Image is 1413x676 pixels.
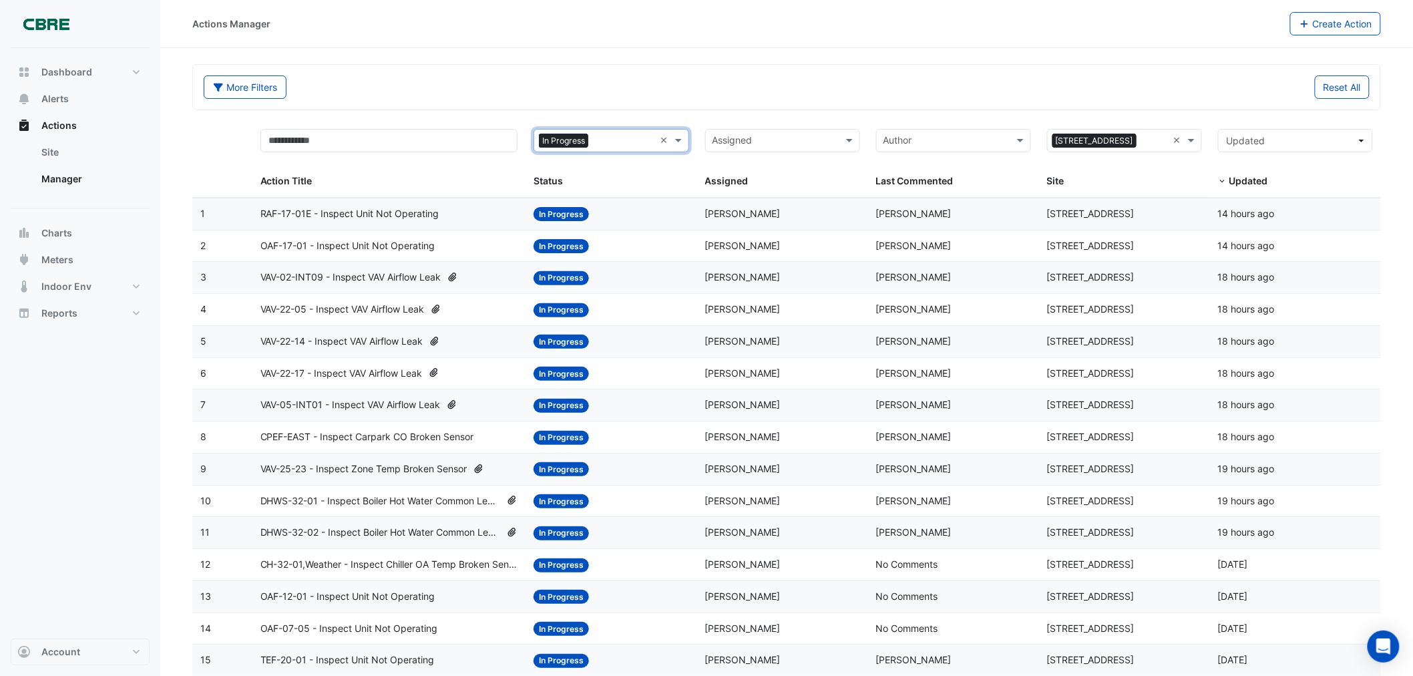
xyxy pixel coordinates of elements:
[705,208,781,219] span: [PERSON_NAME]
[41,119,77,132] span: Actions
[1218,271,1275,283] span: 2025-08-14T16:17:50.057
[1218,623,1248,634] span: 2025-07-11T13:21:33.607
[11,112,150,139] button: Actions
[876,208,952,219] span: [PERSON_NAME]
[260,238,435,254] span: OAF-17-01 - Inspect Unit Not Operating
[534,271,589,285] span: In Progress
[876,175,954,186] span: Last Commented
[876,558,938,570] span: No Comments
[17,307,31,320] app-icon: Reports
[534,207,589,221] span: In Progress
[534,590,589,604] span: In Progress
[705,463,781,474] span: [PERSON_NAME]
[41,92,69,106] span: Alerts
[876,303,952,315] span: [PERSON_NAME]
[260,334,423,349] span: VAV-22-14 - Inspect VAV Airflow Leak
[705,335,781,347] span: [PERSON_NAME]
[1173,133,1185,148] span: Clear
[705,303,781,315] span: [PERSON_NAME]
[1218,303,1275,315] span: 2025-08-14T16:15:58.769
[1290,12,1382,35] button: Create Action
[260,525,501,540] span: DHWS-32-02 - Inspect Boiler Hot Water Common Leaving Temperature Sensor
[1218,208,1275,219] span: 2025-08-14T20:44:37.815
[41,645,80,659] span: Account
[260,397,441,413] span: VAV-05-INT01 - Inspect VAV Airflow Leak
[705,240,781,251] span: [PERSON_NAME]
[705,558,781,570] span: [PERSON_NAME]
[705,175,749,186] span: Assigned
[200,208,205,219] span: 1
[17,119,31,132] app-icon: Actions
[200,526,210,538] span: 11
[1218,495,1275,506] span: 2025-08-14T15:19:22.389
[41,280,91,293] span: Indoor Env
[1047,431,1135,442] span: [STREET_ADDRESS]
[1218,129,1373,152] button: Updated
[200,623,211,634] span: 14
[705,271,781,283] span: [PERSON_NAME]
[876,463,952,474] span: [PERSON_NAME]
[200,240,206,251] span: 2
[534,431,589,445] span: In Progress
[200,654,211,665] span: 15
[1052,134,1137,148] span: [STREET_ADDRESS]
[260,206,439,222] span: RAF-17-01E - Inspect Unit Not Operating
[260,430,474,445] span: CPEF-EAST - Inspect Carpark CO Broken Sensor
[200,303,206,315] span: 4
[1047,558,1135,570] span: [STREET_ADDRESS]
[660,133,672,148] span: Clear
[11,220,150,246] button: Charts
[876,623,938,634] span: No Comments
[534,367,589,381] span: In Progress
[876,431,952,442] span: [PERSON_NAME]
[534,239,589,253] span: In Progress
[705,623,781,634] span: [PERSON_NAME]
[876,399,952,410] span: [PERSON_NAME]
[1047,590,1135,602] span: [STREET_ADDRESS]
[200,463,206,474] span: 9
[260,653,435,668] span: TEF-20-01 - Inspect Unit Not Operating
[1227,135,1265,146] span: Updated
[1047,335,1135,347] span: [STREET_ADDRESS]
[1218,431,1275,442] span: 2025-08-14T15:46:10.185
[534,399,589,413] span: In Progress
[41,253,73,267] span: Meters
[1047,495,1135,506] span: [STREET_ADDRESS]
[260,270,441,285] span: VAV-02-INT09 - Inspect VAV Airflow Leak
[534,558,589,572] span: In Progress
[1218,558,1248,570] span: 2025-08-08T11:14:37.164
[200,367,206,379] span: 6
[876,271,952,283] span: [PERSON_NAME]
[17,226,31,240] app-icon: Charts
[1218,654,1248,665] span: 2025-07-11T11:20:02.579
[260,494,501,509] span: DHWS-32-01 - Inspect Boiler Hot Water Common Leaving Temperature Sensor
[534,303,589,317] span: In Progress
[260,302,425,317] span: VAV-22-05 - Inspect VAV Airflow Leak
[705,367,781,379] span: [PERSON_NAME]
[11,273,150,300] button: Indoor Env
[11,246,150,273] button: Meters
[534,175,563,186] span: Status
[876,335,952,347] span: [PERSON_NAME]
[16,11,76,37] img: Company Logo
[260,175,313,186] span: Action Title
[17,280,31,293] app-icon: Indoor Env
[1229,175,1268,186] span: Updated
[1218,463,1275,474] span: 2025-08-14T15:28:56.101
[260,366,423,381] span: VAV-22-17 - Inspect VAV Airflow Leak
[1047,623,1135,634] span: [STREET_ADDRESS]
[705,431,781,442] span: [PERSON_NAME]
[876,654,952,665] span: [PERSON_NAME]
[11,59,150,86] button: Dashboard
[1047,526,1135,538] span: [STREET_ADDRESS]
[200,495,211,506] span: 10
[1047,240,1135,251] span: [STREET_ADDRESS]
[200,399,206,410] span: 7
[1218,526,1275,538] span: 2025-08-14T15:18:35.355
[876,526,952,538] span: [PERSON_NAME]
[876,495,952,506] span: [PERSON_NAME]
[1047,367,1135,379] span: [STREET_ADDRESS]
[11,300,150,327] button: Reports
[705,495,781,506] span: [PERSON_NAME]
[31,139,150,166] a: Site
